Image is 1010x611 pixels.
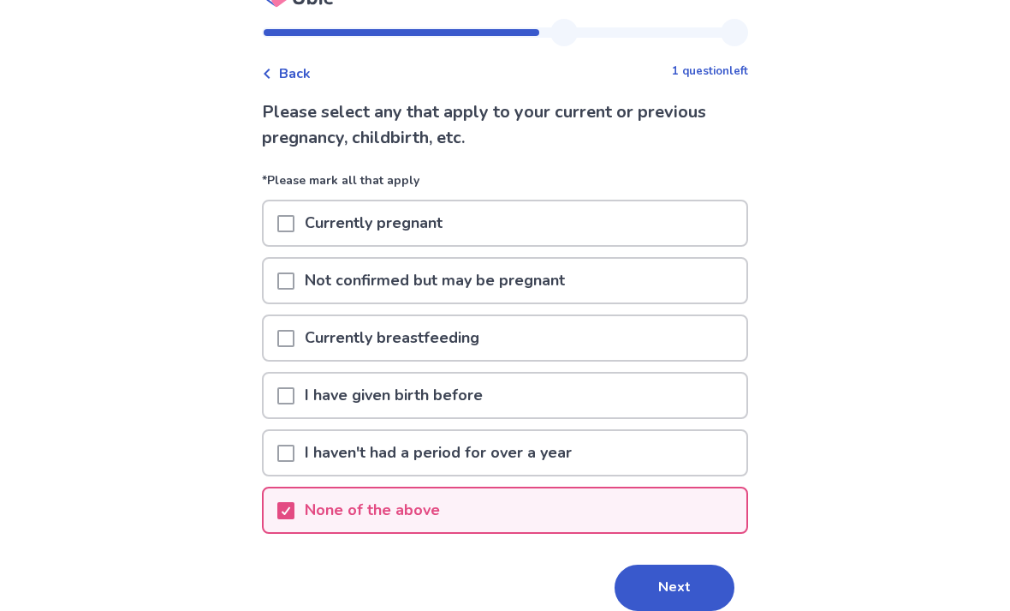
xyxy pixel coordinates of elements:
[294,488,450,532] p: None of the above
[294,316,490,360] p: Currently breastfeeding
[294,431,582,475] p: I haven't had a period for over a year
[294,374,493,417] p: I have given birth before
[294,201,453,245] p: Currently pregnant
[279,63,311,84] span: Back
[294,259,575,303] p: Not confirmed but may be pregnant
[615,565,734,611] button: Next
[262,171,748,200] p: *Please mark all that apply
[672,63,748,81] p: 1 question left
[262,99,748,151] p: Please select any that apply to your current or previous pregnancy, childbirth, etc.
